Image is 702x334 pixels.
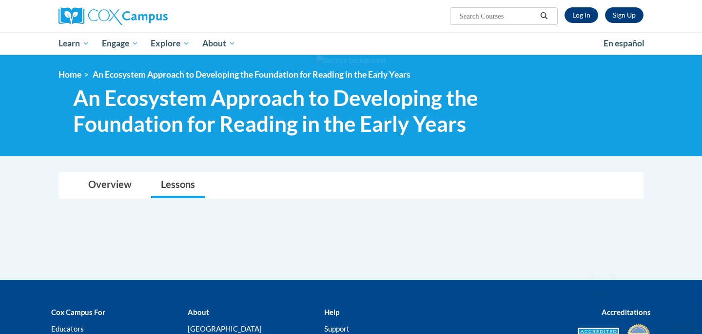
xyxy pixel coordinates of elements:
a: Register [605,7,643,23]
span: Learn [58,38,89,49]
a: Lessons [151,172,205,198]
a: Support [324,324,350,333]
a: About [196,32,242,55]
span: An Ecosystem Approach to Developing the Foundation for Reading in the Early Years [93,69,410,80]
input: Search Courses [459,10,537,22]
span: En español [604,38,644,48]
b: Cox Campus For [51,308,105,316]
img: Section background [316,55,386,66]
a: [GEOGRAPHIC_DATA] [188,324,262,333]
a: Educators [51,324,84,333]
span: About [202,38,235,49]
a: Overview [78,172,141,198]
b: Help [324,308,339,316]
b: Accreditations [602,308,651,316]
a: Home [58,69,81,80]
span: Engage [102,38,138,49]
a: Learn [52,32,96,55]
div: Main menu [44,32,658,55]
a: Explore [144,32,196,55]
span: An Ecosystem Approach to Developing the Foundation for Reading in the Early Years [73,85,508,137]
span: Explore [151,38,190,49]
img: Cox Campus [58,7,168,25]
iframe: Button to launch messaging window [663,295,694,326]
b: About [188,308,209,316]
a: En español [597,33,651,54]
a: Log In [565,7,598,23]
iframe: Close message [592,271,611,291]
a: Cox Campus [58,7,244,25]
button: Search [537,10,551,22]
a: Engage [96,32,145,55]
